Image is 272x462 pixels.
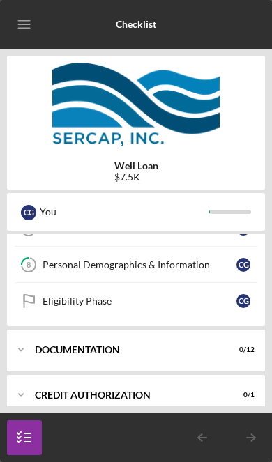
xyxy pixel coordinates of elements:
div: C G [21,205,36,220]
img: Product logo [7,63,265,146]
div: C G [236,294,250,308]
b: Checklist [116,19,156,30]
div: $7.5K [114,171,158,183]
div: Eligibility Phase [43,295,236,307]
div: Documentation [35,346,220,354]
div: CREDIT AUTHORIZATION [35,391,220,399]
div: 0 / 1 [229,391,255,399]
a: Eligibility PhaseCG [14,283,258,319]
div: Personal Demographics & Information [43,259,236,270]
tspan: 8 [27,261,31,270]
div: 0 / 12 [229,346,255,354]
div: C G [236,258,250,272]
div: You [40,200,209,224]
a: 8Personal Demographics & InformationCG [14,247,258,283]
b: Well Loan [114,160,158,171]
